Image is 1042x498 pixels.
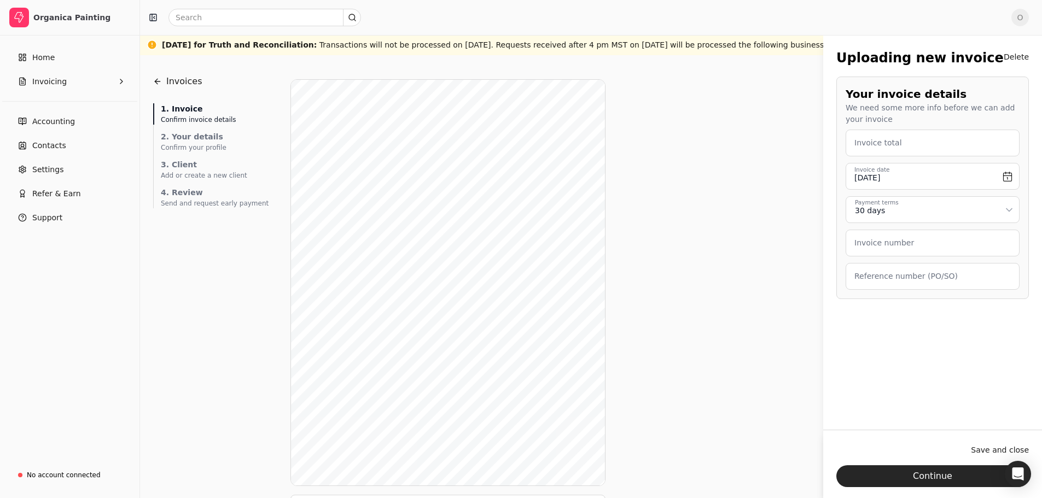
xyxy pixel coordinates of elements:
span: Accounting [32,116,75,127]
button: Support [4,207,135,229]
label: Reference number (PO/SO) [854,271,958,282]
div: Payment terms [855,198,899,207]
span: Refer & Earn [32,188,81,200]
div: Your invoice details [846,86,1020,102]
a: Contacts [4,134,135,156]
div: Add or create a new client [161,171,269,180]
button: Save and close [971,441,1029,459]
a: Settings [4,159,135,180]
button: Continue [836,465,1029,487]
a: Accounting [4,110,135,132]
div: Send and request early payment [161,198,269,208]
div: We need some more info before we can add your invoice [846,102,1020,125]
span: Invoicing [32,76,67,87]
input: Search [168,9,361,26]
span: Settings [32,164,63,175]
button: Refer & Earn [4,183,135,204]
div: Confirm invoice details [161,115,269,125]
button: Invoices [153,68,202,95]
label: Invoice total [854,137,902,149]
div: Open Intercom Messenger [1005,461,1031,487]
div: Transactions will not be processed on [DATE]. Requests received after 4 pm MST on [DATE] will be ... [162,39,840,51]
label: Invoice number [854,237,914,249]
div: 2. Your details [161,131,269,143]
div: Uploading new invoice [836,48,1004,68]
div: 4. Review [161,187,269,198]
div: No account connected [27,470,101,480]
button: Delete [1004,48,1029,66]
span: Contacts [32,140,66,151]
button: O [1011,9,1029,26]
label: Invoice date [854,166,890,174]
span: Support [32,212,62,224]
button: Invoicing [4,71,135,92]
div: 3. Client [161,159,269,171]
span: [DATE] for Truth and Reconciliation : [162,40,317,49]
div: Confirm your profile [161,143,269,153]
span: Home [32,52,55,63]
div: Organica Painting [33,12,130,23]
button: Invoice date [846,163,1020,190]
div: 1. Invoice [161,103,269,115]
a: Home [4,46,135,68]
a: No account connected [4,465,135,485]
